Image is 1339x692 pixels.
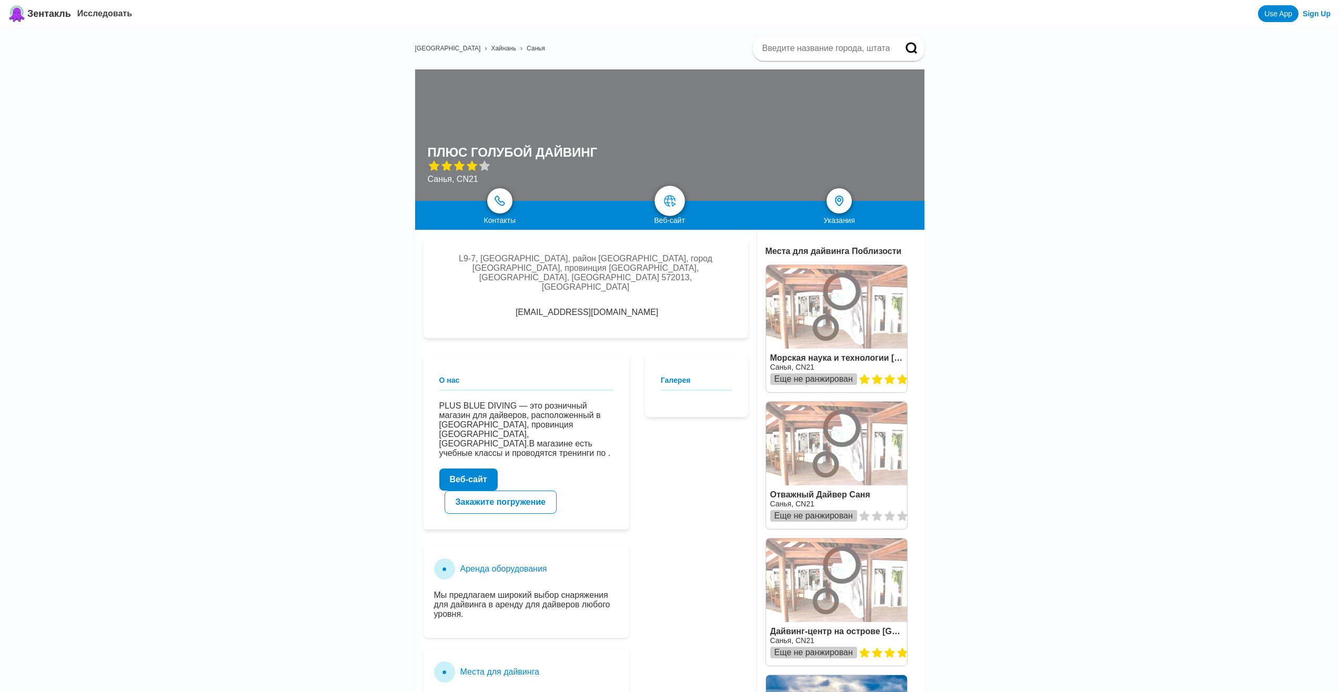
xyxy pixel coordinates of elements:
img: телефон [495,196,505,206]
ya-tr-span: › [520,45,522,52]
a: [GEOGRAPHIC_DATA] [415,45,481,52]
ya-tr-span: В магазине есть учебные классы и проводятся тренинги по . [439,439,611,457]
img: Карта [663,195,676,207]
ya-tr-span: [EMAIL_ADDRESS][DOMAIN_NAME] [516,308,658,317]
ya-tr-span: Закажите погружение [456,497,546,506]
ya-tr-span: Галерея [661,376,691,384]
ya-tr-span: Контакты [484,216,516,225]
a: Use App [1258,5,1298,22]
ya-tr-span: Зентакль [27,8,71,19]
ya-tr-span: ● [442,564,447,574]
ya-tr-span: L9-7, [GEOGRAPHIC_DATA], район [GEOGRAPHIC_DATA], город [GEOGRAPHIC_DATA], провинция [GEOGRAPHIC_... [459,254,712,291]
ya-tr-span: › [485,45,487,52]
ya-tr-span: О нас [439,376,460,384]
input: Введите название города, штата или страны [761,43,891,54]
ya-tr-span: Санья, CN21 [428,175,478,184]
ya-tr-span: ПЛЮС ГОЛУБОЙ ДАЙВИНГ [428,145,598,159]
ya-tr-span: Места для дайвинга [460,667,540,676]
a: Логотип ZentacleЗентакль [8,5,71,22]
div: ● [434,662,455,683]
ya-tr-span: Указания [823,216,855,225]
ya-tr-span: Веб-сайт [450,475,487,484]
a: указания [827,188,852,213]
img: Логотип Zentacle [8,5,25,22]
ya-tr-span: PLUS BLUE DIVING — это розничный магазин для дайверов, расположенный в [GEOGRAPHIC_DATA], провинц... [439,401,601,448]
a: Санья [527,45,545,52]
a: Хайнань [491,45,516,52]
a: Sign Up [1303,9,1331,18]
ya-tr-span: Аренда оборудования [460,564,547,573]
ya-tr-span: Места для дайвинга Поблизости [766,247,902,256]
ya-tr-span: Мы предлагаем широкий выбор снаряжения для дайвинга в аренду для дайверов любого уровня. [434,591,610,618]
ya-tr-span: Веб-сайт [654,216,685,225]
a: Исследовать [77,9,132,18]
img: указания [833,195,845,207]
